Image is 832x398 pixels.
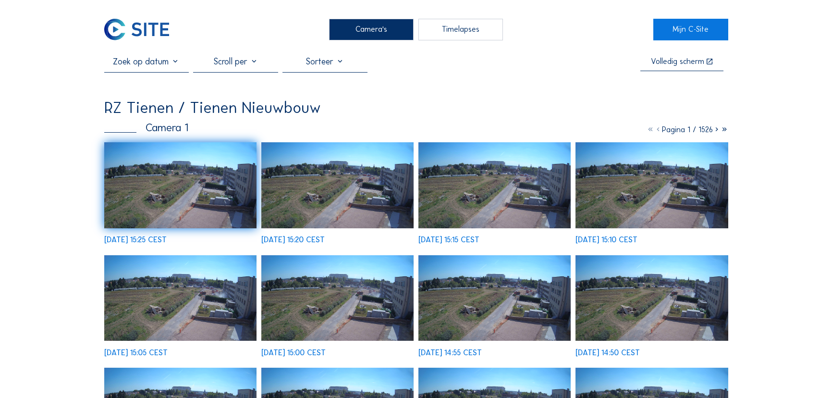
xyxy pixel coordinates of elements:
[104,100,321,115] div: RZ Tienen / Tienen Nieuwbouw
[651,58,704,66] div: Volledig scherm
[104,56,189,67] input: Zoek op datum 󰅀
[418,236,479,244] div: [DATE] 15:15 CEST
[418,255,571,341] img: image_52779277
[418,19,503,41] div: Timelapses
[418,349,482,357] div: [DATE] 14:55 CEST
[104,236,167,244] div: [DATE] 15:25 CEST
[261,142,414,228] img: image_52779957
[261,255,414,341] img: image_52779430
[104,19,179,41] a: C-SITE Logo
[104,255,257,341] img: image_52779567
[104,123,189,134] div: Camera 1
[104,19,170,41] img: C-SITE Logo
[329,19,414,41] div: Camera's
[575,236,637,244] div: [DATE] 15:10 CEST
[662,125,713,134] span: Pagina 1 / 1526
[261,236,325,244] div: [DATE] 15:20 CEST
[104,142,257,228] img: image_52780092
[104,349,168,357] div: [DATE] 15:05 CEST
[575,142,728,228] img: image_52779739
[418,142,571,228] img: image_52779808
[575,349,640,357] div: [DATE] 14:50 CEST
[653,19,728,41] a: Mijn C-Site
[575,255,728,341] img: image_52779137
[261,349,326,357] div: [DATE] 15:00 CEST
